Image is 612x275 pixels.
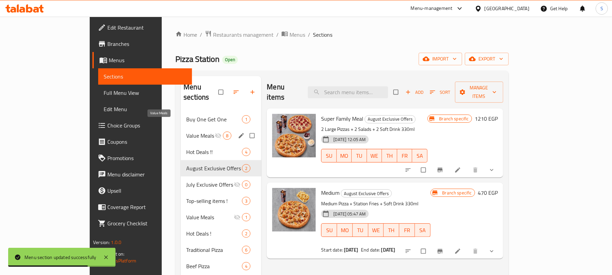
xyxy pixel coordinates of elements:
span: 2 [242,230,250,237]
div: Hot Deals !2 [181,225,261,242]
button: SA [415,223,431,237]
span: 3 [242,198,250,204]
span: SA [418,225,428,235]
p: 2 Large Pizzas + 2 Salads + 2 Soft Drink 330ml [321,125,427,134]
span: 6 [242,247,250,253]
span: End date: [361,245,380,254]
span: Top-selling items ! [186,197,242,205]
span: Menus [109,56,187,64]
a: Coupons [92,134,192,150]
svg: Inactive section [234,181,241,188]
span: TH [385,151,394,161]
span: July Exclusive Offers [186,181,234,189]
span: Full Menu View [104,89,187,97]
div: items [242,213,250,221]
span: Value Meals [186,213,234,221]
div: items [242,246,250,254]
div: items [242,164,250,172]
span: August Exclusive Offers [186,164,242,172]
span: 1 [242,116,250,123]
a: Menu disclaimer [92,166,192,183]
span: SA [415,151,424,161]
div: items [242,115,250,123]
span: Add item [404,87,425,98]
span: Select to update [417,164,431,176]
span: Sections [313,31,332,39]
div: July Exclusive Offers0 [181,176,261,193]
span: Open [222,57,238,63]
button: delete [468,244,484,259]
a: Edit menu item [454,167,462,173]
button: Sort [428,87,452,98]
span: Branch specific [437,116,472,122]
div: Value Meals1 [181,209,261,225]
span: import [424,55,457,63]
img: Medium [272,188,316,231]
span: WE [371,225,381,235]
div: items [242,197,250,205]
span: Add [405,88,424,96]
button: show more [484,162,501,177]
span: Medium [321,188,339,198]
span: Start date: [321,245,343,254]
h2: Menu sections [183,82,218,102]
li: / [200,31,202,39]
span: TH [386,225,397,235]
div: Beef Pizza [186,262,242,270]
b: [DATE] [381,245,396,254]
div: August Exclusive Offers [341,189,392,197]
span: 1.0.0 [111,238,122,247]
button: Add section [245,85,261,100]
div: Hot Deals !!4 [181,144,261,160]
div: Open [222,56,238,64]
span: 2 [242,165,250,172]
a: Grocery Checklist [92,215,192,231]
span: [DATE] 12:05 AM [331,136,368,143]
svg: Show Choices [488,248,495,255]
span: S [600,5,603,12]
b: [DATE] [344,245,358,254]
span: Sort [430,88,451,96]
div: items [223,132,231,140]
span: TU [355,225,366,235]
span: Manage items [460,84,498,101]
span: Sections [104,72,187,81]
span: SU [324,225,334,235]
a: Edit menu item [454,248,462,255]
h6: 1210 EGP [475,114,498,123]
button: TH [382,149,397,162]
button: TH [384,223,399,237]
span: Version: [93,238,110,247]
span: Grocery Checklist [107,219,187,227]
span: Sort sections [229,85,245,100]
div: items [242,262,250,270]
span: Edit Restaurant [107,23,187,32]
div: items [242,181,250,189]
div: August Exclusive Offers [365,115,416,123]
nav: breadcrumb [175,30,509,39]
input: search [308,86,388,98]
svg: Inactive section [215,132,222,139]
div: August Exclusive Offers2 [181,160,261,176]
button: export [465,53,509,65]
svg: Show Choices [488,167,495,173]
span: Edit Menu [104,105,187,113]
span: 4 [242,149,250,155]
span: 8 [223,133,231,139]
span: Upsell [107,187,187,195]
a: Restaurants management [205,30,274,39]
span: 4 [242,263,250,270]
div: Menu section updated successfully [24,254,97,261]
a: Menus [92,52,192,68]
span: MO [340,225,350,235]
h6: 470 EGP [478,188,498,197]
span: Branch specific [440,190,475,196]
span: Hot Deals ! [186,229,242,238]
button: SU [321,149,336,162]
p: Medium Pizza + Station Fries + Soft Drink 330ml [321,200,430,208]
span: Coupons [107,138,187,146]
div: Value Meals8edit [181,127,261,144]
